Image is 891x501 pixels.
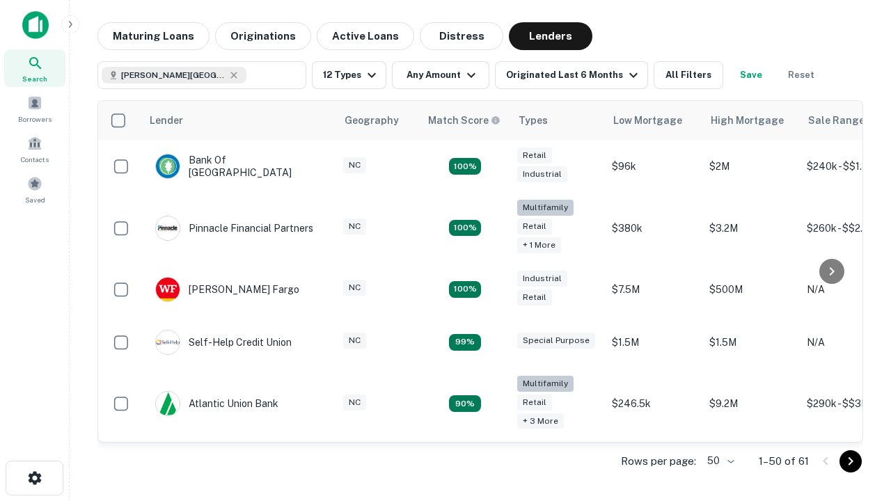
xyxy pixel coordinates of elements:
[449,220,481,237] div: Matching Properties: 20, hasApolloMatch: undefined
[343,280,366,296] div: NC
[449,334,481,351] div: Matching Properties: 11, hasApolloMatch: undefined
[22,11,49,39] img: capitalize-icon.png
[156,216,180,240] img: picture
[25,194,45,205] span: Saved
[343,157,366,173] div: NC
[621,453,696,470] p: Rows per page:
[312,61,386,89] button: 12 Types
[156,154,180,178] img: picture
[517,376,574,392] div: Multifamily
[839,450,862,472] button: Go to next page
[779,61,823,89] button: Reset
[343,218,366,234] div: NC
[141,101,336,140] th: Lender
[702,101,800,140] th: High Mortgage
[517,289,552,305] div: Retail
[18,113,52,125] span: Borrowers
[428,113,498,128] h6: Match Score
[821,390,891,456] iframe: Chat Widget
[702,316,800,369] td: $1.5M
[517,413,564,429] div: + 3 more
[517,148,552,164] div: Retail
[392,61,489,89] button: Any Amount
[517,218,552,234] div: Retail
[605,316,702,369] td: $1.5M
[702,193,800,263] td: $3.2M
[4,130,65,168] a: Contacts
[155,391,278,416] div: Atlantic Union Bank
[97,22,210,50] button: Maturing Loans
[605,140,702,193] td: $96k
[506,67,642,83] div: Originated Last 6 Months
[343,333,366,349] div: NC
[156,331,180,354] img: picture
[654,61,723,89] button: All Filters
[495,61,648,89] button: Originated Last 6 Months
[605,369,702,439] td: $246.5k
[21,154,49,165] span: Contacts
[605,193,702,263] td: $380k
[428,113,500,128] div: Capitalize uses an advanced AI algorithm to match your search with the best lender. The match sco...
[343,395,366,411] div: NC
[336,101,420,140] th: Geography
[345,112,399,129] div: Geography
[517,395,552,411] div: Retail
[509,22,592,50] button: Lenders
[420,101,510,140] th: Capitalize uses an advanced AI algorithm to match your search with the best lender. The match sco...
[449,158,481,175] div: Matching Properties: 15, hasApolloMatch: undefined
[702,263,800,316] td: $500M
[759,453,809,470] p: 1–50 of 61
[613,112,682,129] div: Low Mortgage
[156,278,180,301] img: picture
[121,69,226,81] span: [PERSON_NAME][GEOGRAPHIC_DATA], [GEOGRAPHIC_DATA]
[156,392,180,415] img: picture
[155,330,292,355] div: Self-help Credit Union
[155,216,313,241] div: Pinnacle Financial Partners
[510,101,605,140] th: Types
[517,271,567,287] div: Industrial
[519,112,548,129] div: Types
[702,140,800,193] td: $2M
[155,277,299,302] div: [PERSON_NAME] Fargo
[729,61,773,89] button: Save your search to get updates of matches that match your search criteria.
[517,237,561,253] div: + 1 more
[517,333,595,349] div: Special Purpose
[702,451,736,471] div: 50
[808,112,865,129] div: Sale Range
[702,369,800,439] td: $9.2M
[517,166,567,182] div: Industrial
[449,281,481,298] div: Matching Properties: 14, hasApolloMatch: undefined
[517,200,574,216] div: Multifamily
[22,73,47,84] span: Search
[711,112,784,129] div: High Mortgage
[4,90,65,127] a: Borrowers
[215,22,311,50] button: Originations
[449,395,481,412] div: Matching Properties: 10, hasApolloMatch: undefined
[150,112,183,129] div: Lender
[420,22,503,50] button: Distress
[605,101,702,140] th: Low Mortgage
[4,170,65,208] a: Saved
[317,22,414,50] button: Active Loans
[4,49,65,87] a: Search
[605,263,702,316] td: $7.5M
[155,154,322,179] div: Bank Of [GEOGRAPHIC_DATA]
